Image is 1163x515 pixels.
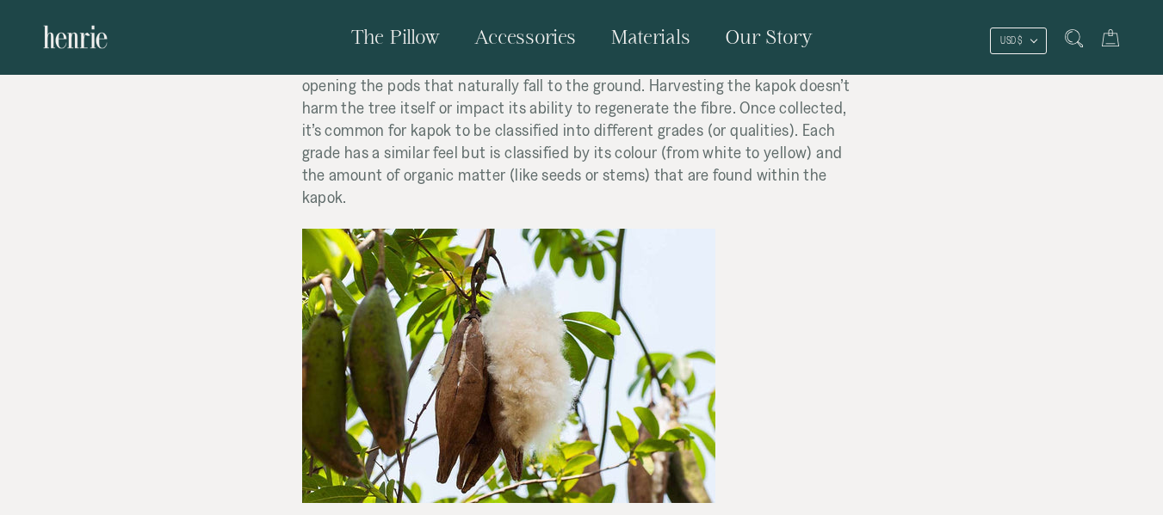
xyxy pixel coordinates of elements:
button: USD $ [990,28,1047,54]
span: The Pillow [351,26,440,47]
span: That kapok fibre itself grows inside pods—or seeds—that grow on the kapok tree. These pods can be... [302,31,851,206]
img: Kapon in pod hanging from tree [302,229,715,503]
span: Materials [610,26,690,47]
img: Henrie [43,17,108,57]
span: Our Story [725,26,813,47]
span: Accessories [474,26,576,47]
